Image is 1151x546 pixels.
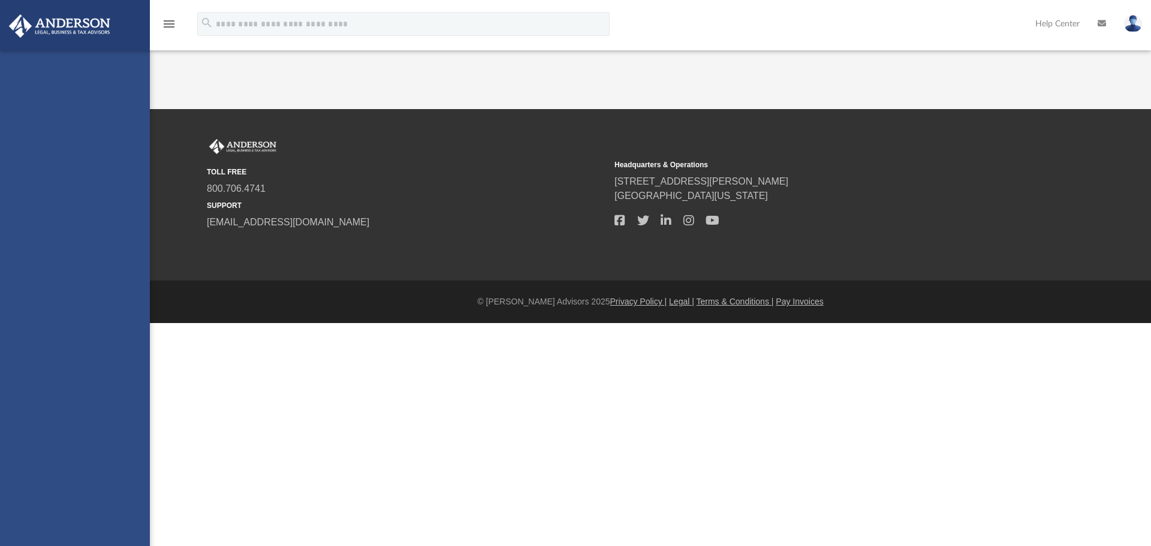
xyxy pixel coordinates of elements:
a: [STREET_ADDRESS][PERSON_NAME] [614,176,788,186]
small: SUPPORT [207,200,606,211]
small: TOLL FREE [207,167,606,177]
img: Anderson Advisors Platinum Portal [207,139,279,155]
a: 800.706.4741 [207,183,266,194]
a: [GEOGRAPHIC_DATA][US_STATE] [614,191,768,201]
a: [EMAIL_ADDRESS][DOMAIN_NAME] [207,217,369,227]
small: Headquarters & Operations [614,159,1014,170]
div: © [PERSON_NAME] Advisors 2025 [150,295,1151,308]
i: search [200,16,213,29]
a: Privacy Policy | [610,297,667,306]
img: Anderson Advisors Platinum Portal [5,14,114,38]
img: User Pic [1124,15,1142,32]
a: Pay Invoices [776,297,823,306]
a: Terms & Conditions | [697,297,774,306]
a: menu [162,23,176,31]
a: Legal | [669,297,694,306]
i: menu [162,17,176,31]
